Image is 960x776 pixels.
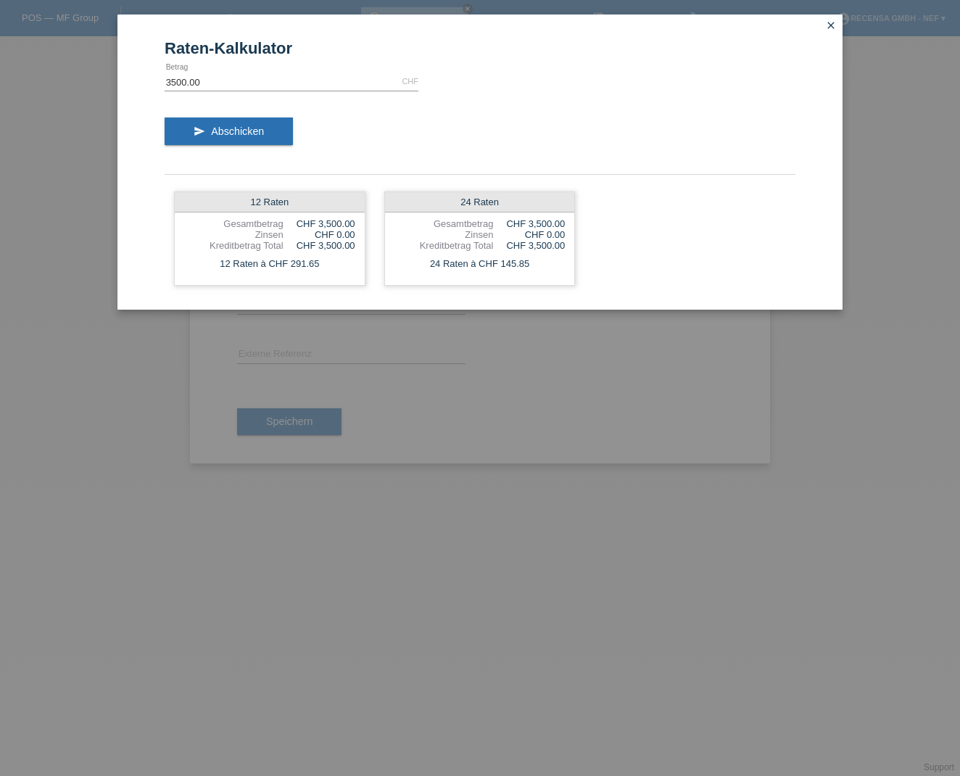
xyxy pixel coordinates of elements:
i: send [194,125,205,137]
h1: Raten-Kalkulator [165,39,795,57]
div: CHF 3,500.00 [493,240,565,251]
div: Kreditbetrag Total [394,240,494,251]
div: CHF 0.00 [284,229,355,240]
div: Kreditbetrag Total [184,240,284,251]
div: Zinsen [394,229,494,240]
i: close [825,20,837,31]
div: CHF 3,500.00 [284,240,355,251]
div: Gesamtbetrag [184,218,284,229]
div: CHF 3,500.00 [493,218,565,229]
a: close [822,18,840,35]
div: 24 Raten [385,192,575,212]
div: Gesamtbetrag [394,218,494,229]
span: Abschicken [211,125,264,137]
div: Zinsen [184,229,284,240]
div: 24 Raten à CHF 145.85 [385,255,575,273]
div: CHF 3,500.00 [284,218,355,229]
button: send Abschicken [165,117,293,145]
div: CHF 0.00 [493,229,565,240]
div: 12 Raten [175,192,365,212]
div: CHF [402,77,418,86]
div: 12 Raten à CHF 291.65 [175,255,365,273]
